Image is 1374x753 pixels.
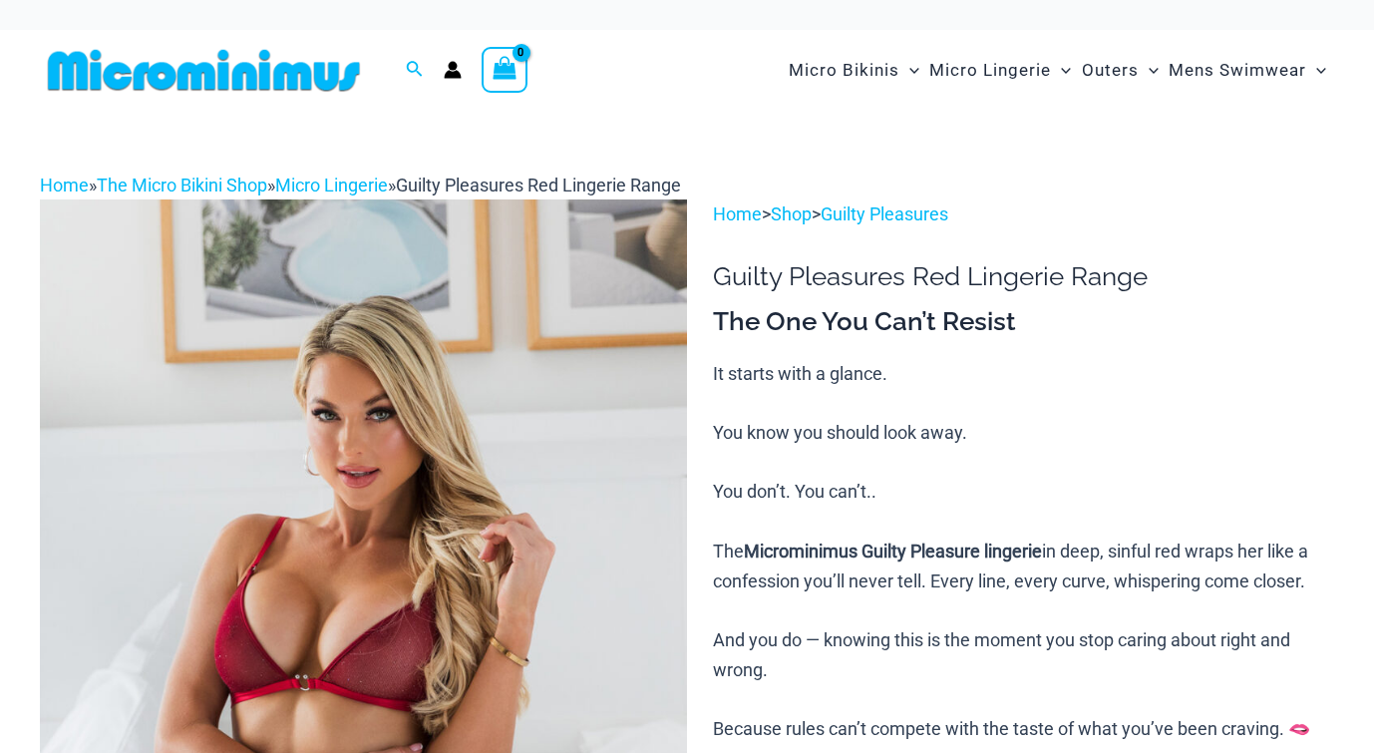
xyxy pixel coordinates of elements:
p: > > [713,199,1334,229]
a: Shop [771,203,812,224]
a: Micro BikinisMenu ToggleMenu Toggle [784,40,924,101]
img: MM SHOP LOGO FLAT [40,48,368,93]
a: Guilty Pleasures [821,203,948,224]
span: Outers [1082,45,1139,96]
p: It starts with a glance. You know you should look away. You don’t. You can’t.. The in deep, sinfu... [713,359,1334,744]
span: Menu Toggle [1139,45,1159,96]
nav: Site Navigation [781,37,1334,104]
span: Micro Lingerie [929,45,1051,96]
a: Micro Lingerie [275,175,388,195]
span: Menu Toggle [1051,45,1071,96]
a: Home [713,203,762,224]
a: Micro LingerieMenu ToggleMenu Toggle [924,40,1076,101]
b: Microminimus Guilty Pleasure lingerie [744,541,1042,562]
a: Mens SwimwearMenu ToggleMenu Toggle [1164,40,1331,101]
span: Mens Swimwear [1169,45,1306,96]
a: Home [40,175,89,195]
a: OutersMenu ToggleMenu Toggle [1077,40,1164,101]
a: Search icon link [406,58,424,83]
h3: The One You Can’t Resist [713,305,1334,339]
h1: Guilty Pleasures Red Lingerie Range [713,261,1334,292]
span: Micro Bikinis [789,45,899,96]
a: View Shopping Cart, empty [482,47,527,93]
a: Account icon link [444,61,462,79]
span: Menu Toggle [1306,45,1326,96]
span: Guilty Pleasures Red Lingerie Range [396,175,681,195]
span: » » » [40,175,681,195]
span: Menu Toggle [899,45,919,96]
a: The Micro Bikini Shop [97,175,267,195]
